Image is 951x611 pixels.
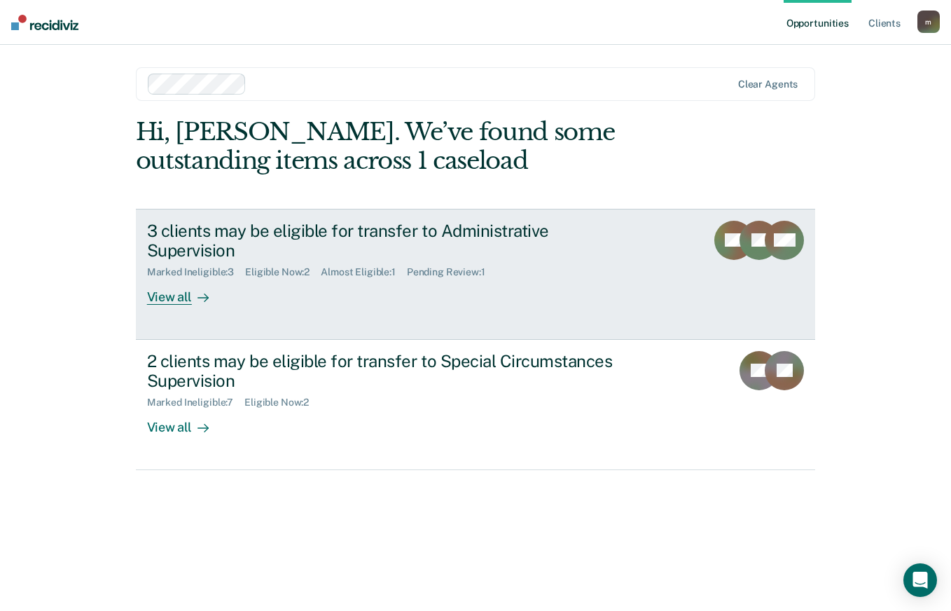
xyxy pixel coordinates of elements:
[136,118,679,175] div: Hi, [PERSON_NAME]. We’ve found some outstanding items across 1 caseload
[903,563,937,597] div: Open Intercom Messenger
[147,278,225,305] div: View all
[321,266,407,278] div: Almost Eligible : 1
[738,78,798,90] div: Clear agents
[136,340,816,470] a: 2 clients may be eligible for transfer to Special Circumstances SupervisionMarked Ineligible:7Eli...
[917,11,940,33] button: m
[244,397,320,409] div: Eligible Now : 2
[147,397,244,409] div: Marked Ineligible : 7
[147,409,225,436] div: View all
[11,15,78,30] img: Recidiviz
[136,209,816,340] a: 3 clients may be eligible for transfer to Administrative SupervisionMarked Ineligible:3Eligible N...
[147,221,639,261] div: 3 clients may be eligible for transfer to Administrative Supervision
[407,266,497,278] div: Pending Review : 1
[147,266,245,278] div: Marked Ineligible : 3
[147,351,639,392] div: 2 clients may be eligible for transfer to Special Circumstances Supervision
[245,266,321,278] div: Eligible Now : 2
